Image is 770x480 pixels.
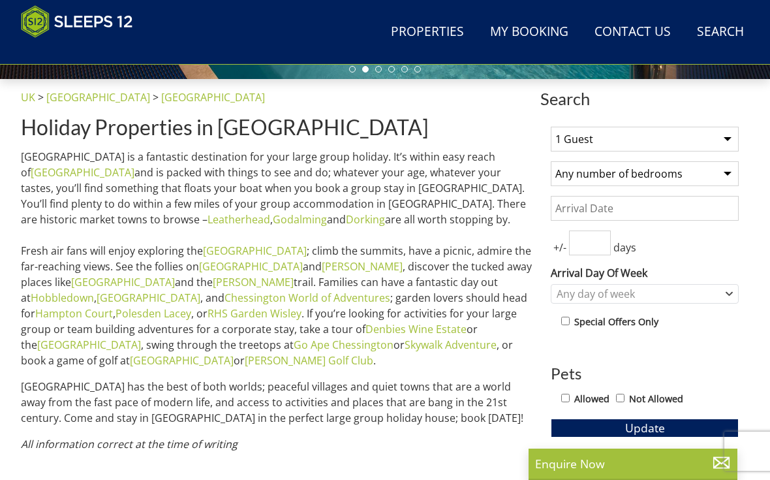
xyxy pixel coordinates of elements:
a: [GEOGRAPHIC_DATA] [199,259,303,274]
span: Update [625,420,665,436]
a: UK [21,90,35,104]
span: > [153,90,159,104]
a: [GEOGRAPHIC_DATA] [97,291,200,305]
button: Update [551,419,739,437]
a: Search [692,18,749,47]
p: [GEOGRAPHIC_DATA] has the best of both worlds; peaceful villages and quiet towns that are a world... [21,379,535,426]
span: > [38,90,44,104]
span: +/- [551,240,569,255]
a: Properties [386,18,469,47]
a: [PERSON_NAME] Golf Club [245,353,373,368]
em: All information correct at the time of writing [21,437,238,451]
a: [GEOGRAPHIC_DATA] [130,353,234,368]
a: [GEOGRAPHIC_DATA] [203,244,307,258]
label: Allowed [574,392,609,406]
a: [GEOGRAPHIC_DATA] [71,275,175,289]
a: Dorking [346,212,385,227]
a: Chessington World of Adventures [224,291,390,305]
a: RHS Garden Wisley [208,306,301,321]
a: Polesden Lacey [115,306,191,321]
a: [GEOGRAPHIC_DATA] [37,338,141,352]
a: Godalming [273,212,327,227]
a: Hampton Court [35,306,113,321]
a: [GEOGRAPHIC_DATA] [31,165,134,180]
a: Hobbledown [31,291,94,305]
iframe: Customer reviews powered by Trustpilot [14,46,151,57]
a: Denbies Wine Estate [365,322,467,336]
label: Not Allowed [629,392,683,406]
a: Go Ape Chessington [294,338,393,352]
span: days [611,240,639,255]
a: Skywalk Adventure [405,338,497,352]
p: [GEOGRAPHIC_DATA] is a fantastic destination for your large group holiday. It’s within easy reach... [21,149,535,368]
span: Search [540,89,749,108]
a: Contact Us [589,18,676,47]
a: [PERSON_NAME] [322,259,403,274]
a: My Booking [485,18,574,47]
a: Leatherhead [208,212,270,227]
h1: Holiday Properties in [GEOGRAPHIC_DATA] [21,116,535,138]
a: [PERSON_NAME] [213,275,294,289]
input: Arrival Date [551,196,739,221]
div: Combobox [551,284,739,304]
label: Special Offers Only [574,315,658,329]
a: [GEOGRAPHIC_DATA] [161,90,265,104]
p: Enquire Now [535,455,731,472]
label: Arrival Day Of Week [551,265,739,281]
img: Sleeps 12 [21,5,133,38]
h3: Pets [551,365,739,382]
a: [GEOGRAPHIC_DATA] [46,90,150,104]
div: Any day of week [553,287,722,301]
